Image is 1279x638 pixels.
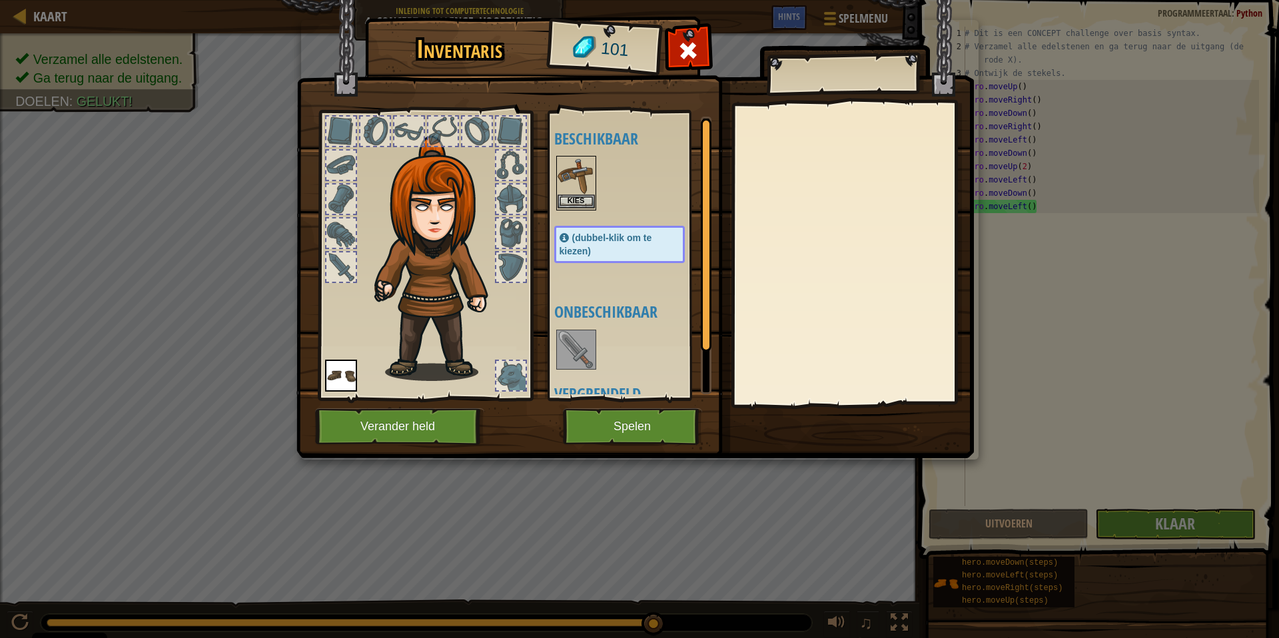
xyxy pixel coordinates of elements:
h4: Onbeschikbaar [554,303,711,320]
img: portrait.png [558,331,595,368]
span: 101 [600,37,630,63]
button: Kies [558,194,595,208]
span: (dubbel-klik om te kiezen) [560,232,652,256]
h4: Vergrendeld [554,385,711,402]
button: Spelen [563,408,702,445]
button: Verander held [315,408,484,445]
img: hair_f2.png [368,136,512,381]
h4: Beschikbaar [554,130,711,147]
h1: Inventaris [374,35,544,63]
img: portrait.png [325,360,357,392]
img: portrait.png [558,157,595,194]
